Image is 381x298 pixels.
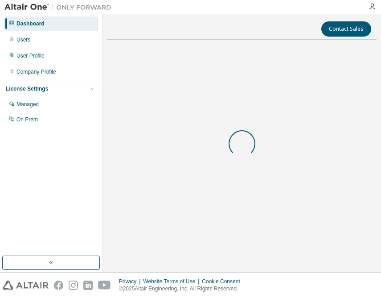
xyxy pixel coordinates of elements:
[16,52,45,59] div: User Profile
[4,3,116,12] img: Altair One
[143,278,202,285] div: Website Terms of Use
[16,36,30,43] div: Users
[69,281,78,290] img: instagram.svg
[16,101,39,108] div: Managed
[16,20,45,27] div: Dashboard
[98,281,111,290] img: youtube.svg
[321,21,371,37] button: Contact Sales
[16,116,38,123] div: On Prem
[16,68,56,75] div: Company Profile
[119,278,143,285] div: Privacy
[119,285,246,293] p: © 2025 Altair Engineering, Inc. All Rights Reserved.
[6,85,48,92] div: License Settings
[54,281,63,290] img: facebook.svg
[83,281,93,290] img: linkedin.svg
[202,278,245,285] div: Cookie Consent
[3,281,49,290] img: altair_logo.svg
